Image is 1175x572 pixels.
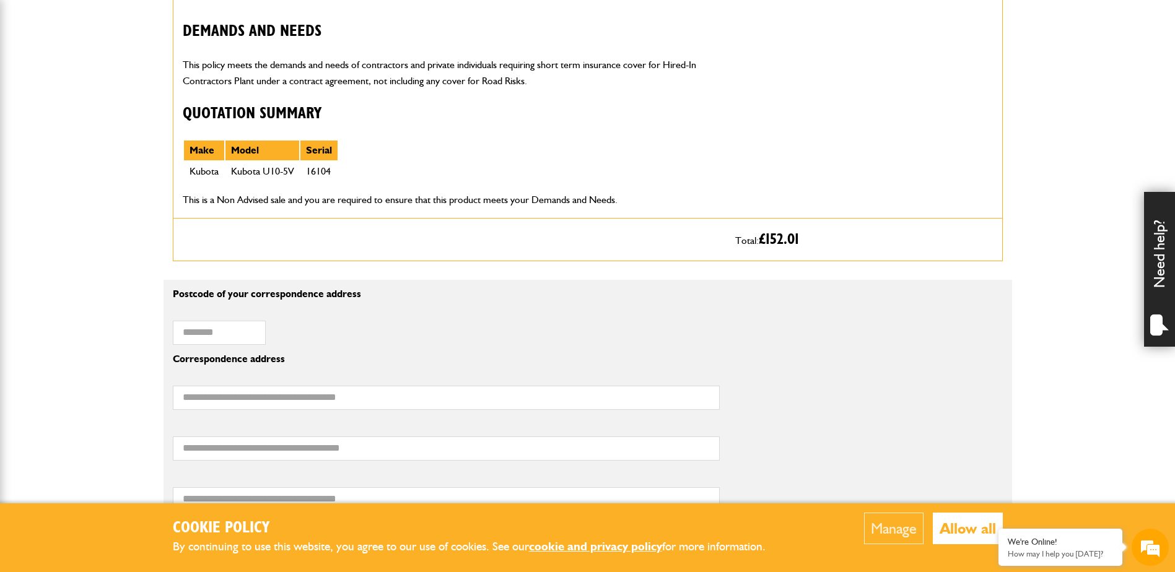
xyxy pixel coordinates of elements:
[173,537,786,557] p: By continuing to use this website, you agree to our use of cookies. See our for more information.
[183,57,717,89] p: This policy meets the demands and needs of contractors and private individuals requiring short te...
[529,539,662,553] a: cookie and privacy policy
[1008,537,1113,547] div: We're Online!
[183,140,225,161] th: Make
[225,161,300,182] td: Kubota U10-5V
[759,232,799,247] span: £
[933,513,1003,544] button: Allow all
[173,519,786,538] h2: Cookie Policy
[225,140,300,161] th: Model
[864,513,924,544] button: Manage
[735,228,993,251] p: Total:
[183,22,717,41] h3: Demands and needs
[183,192,717,208] p: This is a Non Advised sale and you are required to ensure that this product meets your Demands an...
[173,289,720,299] p: Postcode of your correspondence address
[183,161,225,182] td: Kubota
[766,232,799,247] span: 152.01
[173,354,720,364] p: Correspondence address
[1144,192,1175,347] div: Need help?
[300,140,338,161] th: Serial
[300,161,338,182] td: 16104
[183,105,717,124] h3: Quotation Summary
[1008,549,1113,558] p: How may I help you today?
